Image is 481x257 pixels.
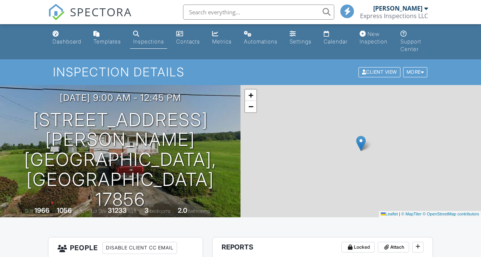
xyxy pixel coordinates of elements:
[212,38,232,45] div: Metrics
[248,90,253,100] span: +
[50,27,84,49] a: Dashboard
[178,206,187,214] div: 2.0
[358,69,402,74] a: Client View
[53,65,428,79] h1: Inspection Details
[360,12,428,20] div: Express Inspections LLC
[290,38,312,45] div: Settings
[400,38,421,52] div: Support Center
[70,4,132,20] span: SPECTORA
[188,208,210,214] span: bathrooms
[423,212,479,216] a: © OpenStreetMap contributors
[90,27,124,49] a: Templates
[25,208,33,214] span: Built
[360,31,388,45] div: New Inspection
[73,208,84,214] span: sq. ft.
[373,5,422,12] div: [PERSON_NAME]
[130,27,167,49] a: Inspections
[108,206,127,214] div: 31233
[324,38,348,45] div: Calendar
[48,4,65,20] img: The Best Home Inspection Software - Spectora
[241,27,281,49] a: Automations (Basic)
[12,110,228,210] h1: [STREET_ADDRESS][PERSON_NAME] [GEOGRAPHIC_DATA], [GEOGRAPHIC_DATA] 17856
[34,206,50,214] div: 1966
[248,102,253,111] span: −
[244,38,278,45] div: Automations
[183,5,334,20] input: Search everything...
[48,10,132,26] a: SPECTORA
[399,212,400,216] span: |
[150,208,171,214] span: bedrooms
[144,206,149,214] div: 3
[287,27,315,49] a: Settings
[381,212,398,216] a: Leaflet
[93,38,121,45] div: Templates
[358,67,400,77] div: Client View
[403,67,428,77] div: More
[57,206,72,214] div: 1056
[245,101,256,112] a: Zoom out
[128,208,137,214] span: sq.ft.
[60,93,181,103] h3: [DATE] 9:00 am - 12:45 pm
[321,27,351,49] a: Calendar
[245,90,256,101] a: Zoom in
[357,27,391,49] a: New Inspection
[397,27,431,56] a: Support Center
[102,242,177,254] div: Disable Client CC Email
[356,136,366,151] img: Marker
[91,208,107,214] span: Lot Size
[53,38,81,45] div: Dashboard
[173,27,203,49] a: Contacts
[176,38,200,45] div: Contacts
[133,38,164,45] div: Inspections
[209,27,235,49] a: Metrics
[401,212,422,216] a: © MapTiler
